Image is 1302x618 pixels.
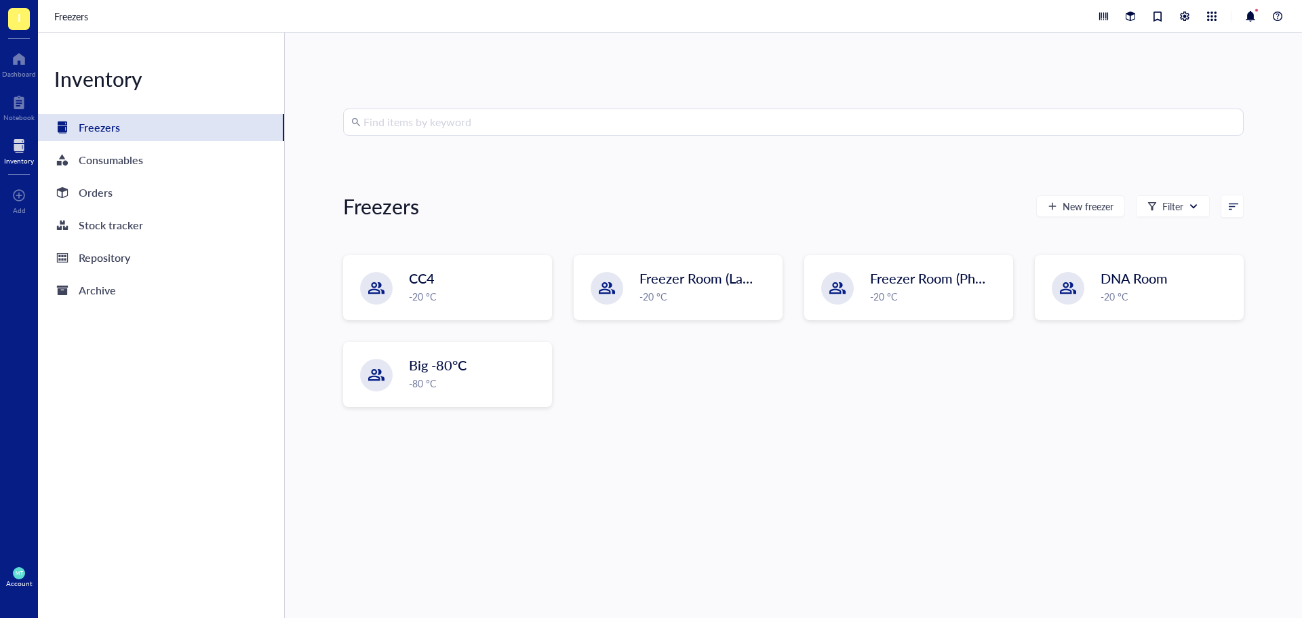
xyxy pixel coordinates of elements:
div: Account [6,579,33,587]
div: Add [13,206,26,214]
div: Archive [79,281,116,300]
div: Notebook [3,113,35,121]
a: Stock tracker [38,212,284,239]
div: -80 °C [409,376,543,391]
a: Orders [38,179,284,206]
div: Dashboard [2,70,36,78]
span: New freezer [1063,201,1113,212]
a: Inventory [4,135,34,165]
span: Big -80°C [409,355,467,374]
div: Consumables [79,151,143,170]
a: Dashboard [2,48,36,78]
div: -20 °C [1101,289,1235,304]
div: Inventory [4,157,34,165]
div: -20 °C [409,289,543,304]
div: Freezers [343,193,419,220]
a: Archive [38,277,284,304]
div: -20 °C [870,289,1004,304]
a: Repository [38,244,284,271]
button: New freezer [1036,195,1125,217]
a: Notebook [3,92,35,121]
span: CC4 [409,269,435,288]
div: Orders [79,183,113,202]
div: -20 °C [639,289,774,304]
span: Freezer Room (Lab Techs) [639,269,791,288]
div: Inventory [38,65,284,92]
div: Filter [1162,199,1183,214]
span: DNA Room [1101,269,1168,288]
span: Freezer Room (PhDs) [870,269,995,288]
div: Freezers [79,118,120,137]
div: Stock tracker [79,216,143,235]
span: I [18,9,21,26]
div: Repository [79,248,130,267]
a: Consumables [38,147,284,174]
a: Freezers [54,9,91,24]
span: MT [16,571,22,576]
a: Freezers [38,114,284,141]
